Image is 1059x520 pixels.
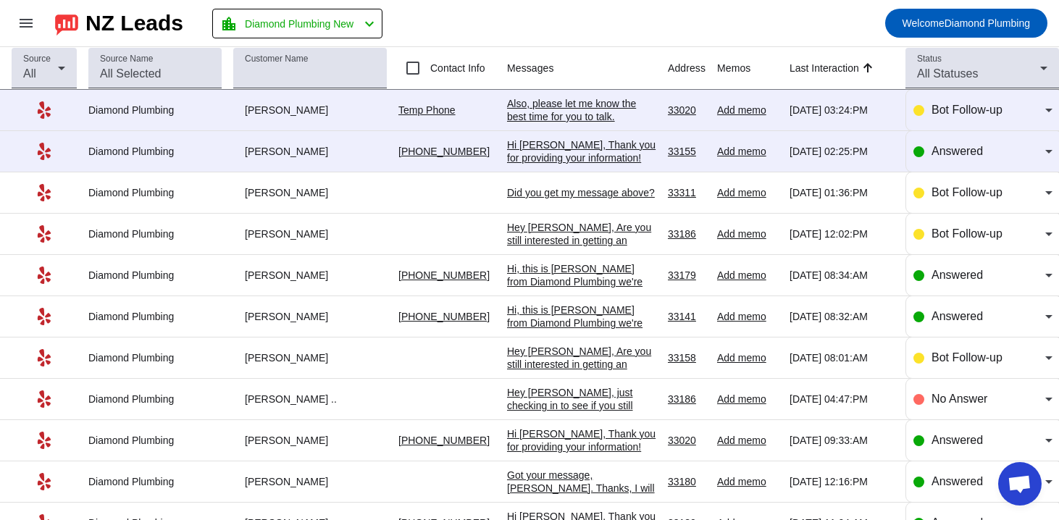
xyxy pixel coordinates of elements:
div: Add memo [717,227,778,240]
div: Add memo [717,186,778,199]
img: logo [55,11,78,35]
div: Diamond Plumbing [88,227,222,240]
span: No Answer [932,393,987,405]
div: [DATE] 08:34:AM [790,269,894,282]
div: Diamond Plumbing [88,475,222,488]
div: Add memo [717,393,778,406]
div: [PERSON_NAME] [233,269,387,282]
div: [DATE] 08:32:AM [790,310,894,323]
div: [PERSON_NAME] [233,145,387,158]
div: Hi [PERSON_NAME], Thank you for providing your information! We'll get back to you as soon as poss... [507,427,656,479]
div: Diamond Plumbing [88,104,222,117]
a: [PHONE_NUMBER] [398,269,490,281]
mat-icon: Yelp [35,143,53,160]
div: [DATE] 12:02:PM [790,227,894,240]
div: [DATE] 01:36:PM [790,186,894,199]
div: 33158 [668,351,706,364]
div: Add memo [717,351,778,364]
div: [PERSON_NAME] [233,434,387,447]
mat-icon: Yelp [35,432,53,449]
div: Diamond Plumbing [88,310,222,323]
div: 33020 [668,434,706,447]
span: Answered [932,310,983,322]
mat-icon: Yelp [35,225,53,243]
th: Memos [717,47,790,90]
div: Diamond Plumbing [88,351,222,364]
div: [PERSON_NAME] [233,104,387,117]
div: Diamond Plumbing [88,186,222,199]
div: Add memo [717,104,778,117]
div: 33186 [668,227,706,240]
div: Diamond Plumbing [88,269,222,282]
mat-icon: Yelp [35,184,53,201]
div: Diamond Plumbing [88,145,222,158]
a: Open chat [998,462,1042,506]
div: Hi [PERSON_NAME], Thank you for providing your information! We'll get back to you as soon as poss... [507,138,656,190]
div: Add memo [717,475,778,488]
mat-icon: Yelp [35,473,53,490]
div: Also, please let me know the best time for you to talk.​ [507,97,656,123]
mat-icon: Yelp [35,267,53,284]
div: Add memo [717,145,778,158]
th: Messages [507,47,668,90]
span: Bot Follow-up [932,186,1003,198]
div: 33179 [668,269,706,282]
span: All Statuses [917,67,978,80]
a: Temp Phone [398,104,456,116]
div: 33180 [668,475,706,488]
mat-icon: Yelp [35,349,53,366]
a: [PHONE_NUMBER] [398,435,490,446]
label: Contact Info [427,61,485,75]
mat-label: Customer Name [245,54,308,64]
div: [DATE] 09:33:AM [790,434,894,447]
mat-icon: Yelp [35,101,53,119]
div: 33186 [668,393,706,406]
mat-icon: chevron_left [361,15,378,33]
mat-label: Source [23,54,51,64]
a: [PHONE_NUMBER] [398,146,490,157]
div: NZ Leads [85,13,183,33]
div: Did you get my message above?​ [507,186,656,199]
div: [DATE] 04:47:PM [790,393,894,406]
div: [DATE] 03:24:PM [790,104,894,117]
input: All Selected [100,65,210,83]
a: [PHONE_NUMBER] [398,311,490,322]
div: Add memo [717,434,778,447]
span: Answered [932,434,983,446]
div: [PERSON_NAME] [233,310,387,323]
div: 33311 [668,186,706,199]
div: Hey [PERSON_NAME], Are you still interested in getting an estimate? Is there a good number to rea... [507,345,656,397]
div: [PERSON_NAME] [233,351,387,364]
div: Hey [PERSON_NAME], Are you still interested in getting an estimate? Is there a good number to rea... [507,221,656,273]
span: Answered [932,145,983,157]
div: [PERSON_NAME] [233,475,387,488]
mat-icon: menu [17,14,35,32]
div: 33155 [668,145,706,158]
span: Diamond Plumbing [903,13,1030,33]
div: [DATE] 12:16:PM [790,475,894,488]
span: Welcome [903,17,945,29]
span: Bot Follow-up [932,104,1003,116]
div: Diamond Plumbing [88,434,222,447]
span: Answered [932,269,983,281]
button: WelcomeDiamond Plumbing [885,9,1047,38]
span: Bot Follow-up [932,227,1003,240]
div: [PERSON_NAME] [233,227,387,240]
th: Address [668,47,717,90]
mat-icon: Yelp [35,308,53,325]
div: Hey [PERSON_NAME], just checking in to see if you still need help with your project. Please let m... [507,386,656,464]
mat-icon: Yelp [35,390,53,408]
div: [PERSON_NAME] [233,186,387,199]
div: Hi, this is [PERSON_NAME] from Diamond Plumbing we're following up on your recent plumbing servic... [507,262,656,406]
button: Diamond Plumbing New [212,9,382,38]
div: Add memo [717,269,778,282]
div: Got your message, [PERSON_NAME]. Thanks, I will get back to you soon! [507,469,656,508]
span: Answered [932,475,983,487]
mat-label: Source Name [100,54,153,64]
div: 33141 [668,310,706,323]
mat-label: Status [917,54,942,64]
mat-icon: location_city [220,15,238,33]
div: [PERSON_NAME] .. [233,393,387,406]
div: Diamond Plumbing [88,393,222,406]
div: 33020 [668,104,706,117]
